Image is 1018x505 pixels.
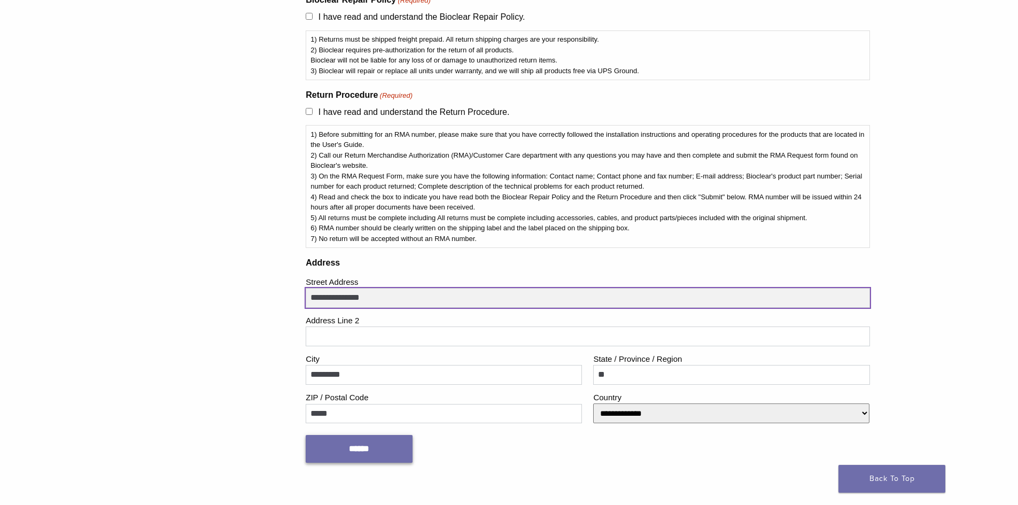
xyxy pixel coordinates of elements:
[306,257,869,269] legend: Address
[306,125,869,247] div: 1) Before submitting for an RMA number, please make sure that you have correctly followed the ins...
[318,107,510,116] label: I have read and understand the Return Procedure.
[306,389,582,404] label: ZIP / Postal Code
[306,274,869,289] label: Street Address
[318,12,525,21] label: I have read and understand the Bioclear Repair Policy.
[379,90,413,101] span: (Required)
[838,465,945,493] a: Back To Top
[306,351,582,366] label: City
[306,30,869,80] div: 1) Returns must be shipped freight prepaid. All return shipping charges are your responsibility. ...
[306,312,869,327] label: Address Line 2
[593,389,869,404] label: Country
[593,351,869,366] label: State / Province / Region
[306,89,869,102] legend: Return Procedure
